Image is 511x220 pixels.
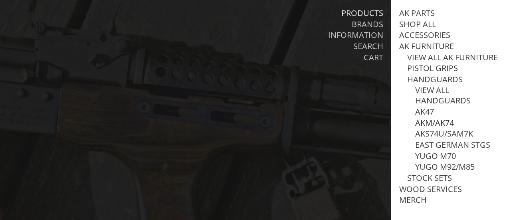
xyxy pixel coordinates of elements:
a: Handguards [407,74,463,85]
a: Products [341,8,383,18]
a: East German STGs [415,140,490,150]
a: Search [353,41,383,52]
a: AK47 [415,107,434,117]
a: Accessories [399,30,450,40]
a: Shop All [399,19,436,30]
a: Information [328,30,383,40]
a: Merch [399,195,427,205]
a: Wood Services [399,184,462,194]
a: AKM/AK74 [415,118,454,128]
a: AKS74U/SAM7K [415,129,473,139]
a: AK Furniture [399,41,454,52]
a: View all Handguards [415,85,503,106]
a: Cart [364,52,383,63]
a: Pistol Grips [407,63,458,73]
a: Yugo M70 [415,151,456,161]
a: Stock Sets [407,173,452,183]
a: Brands [352,19,383,30]
a: View all AK Furniture [407,52,498,63]
a: AK Parts [399,8,435,18]
a: Yugo M92/M85 [415,162,475,172]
